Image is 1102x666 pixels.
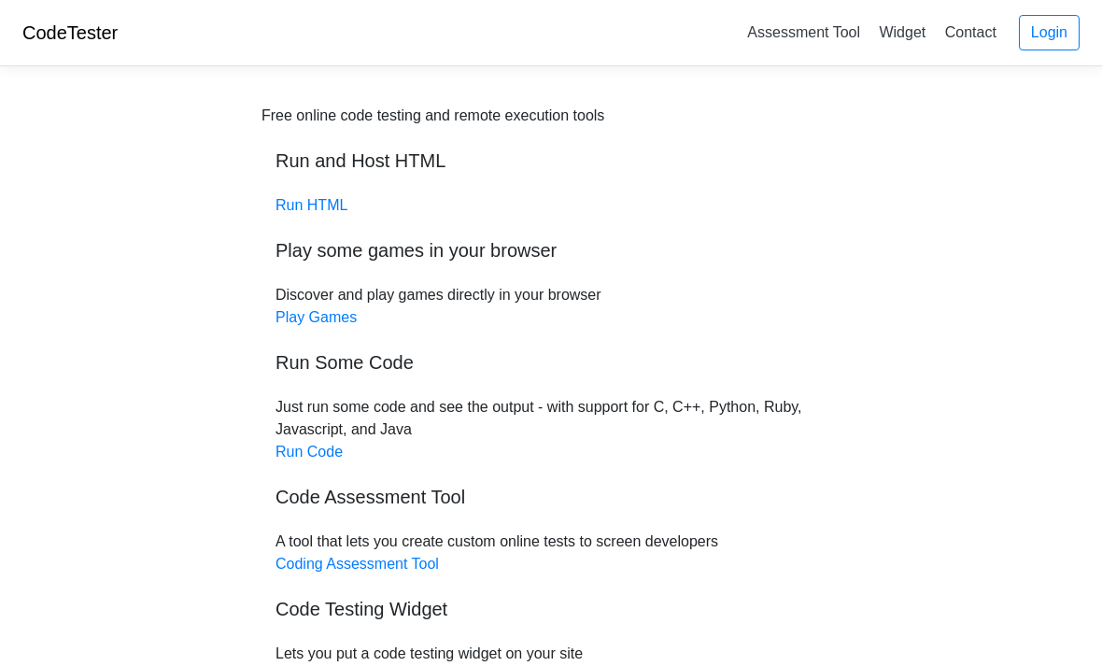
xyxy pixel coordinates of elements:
a: Login [1019,15,1080,50]
a: Coding Assessment Tool [275,556,439,572]
h5: Code Assessment Tool [275,486,826,508]
h5: Play some games in your browser [275,239,826,262]
a: CodeTester [22,22,118,43]
h5: Run and Host HTML [275,149,826,172]
a: Run Code [275,444,343,460]
div: Free online code testing and remote execution tools [261,105,604,127]
a: Assessment Tool [740,17,868,48]
h5: Code Testing Widget [275,598,826,620]
a: Run HTML [275,197,347,213]
a: Contact [938,17,1004,48]
a: Play Games [275,309,357,325]
a: Widget [871,17,933,48]
h5: Run Some Code [275,351,826,374]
